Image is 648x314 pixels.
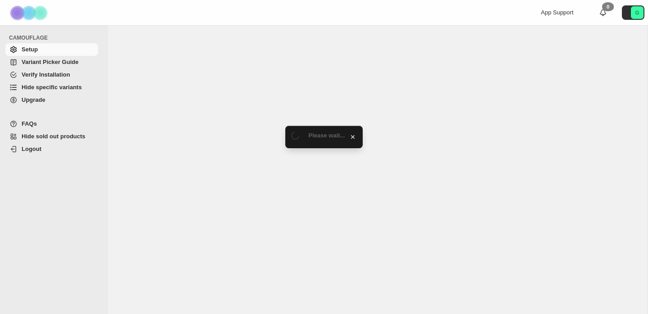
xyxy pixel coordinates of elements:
a: Logout [5,143,98,155]
span: Verify Installation [22,71,70,78]
span: Hide sold out products [22,133,85,140]
a: FAQs [5,118,98,130]
span: Upgrade [22,96,45,103]
span: Setup [22,46,38,53]
span: Hide specific variants [22,84,82,91]
a: Verify Installation [5,68,98,81]
a: Hide sold out products [5,130,98,143]
span: Logout [22,146,41,152]
img: Camouflage [7,0,52,25]
text: G [635,10,639,15]
a: Hide specific variants [5,81,98,94]
span: Please wait... [309,132,345,139]
a: 0 [598,8,607,17]
span: App Support [541,9,573,16]
a: Variant Picker Guide [5,56,98,68]
span: Avatar with initials G [631,6,643,19]
a: Setup [5,43,98,56]
a: Upgrade [5,94,98,106]
span: FAQs [22,120,37,127]
div: 0 [602,2,614,11]
span: Variant Picker Guide [22,59,78,65]
button: Avatar with initials G [622,5,644,20]
span: CAMOUFLAGE [9,34,102,41]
